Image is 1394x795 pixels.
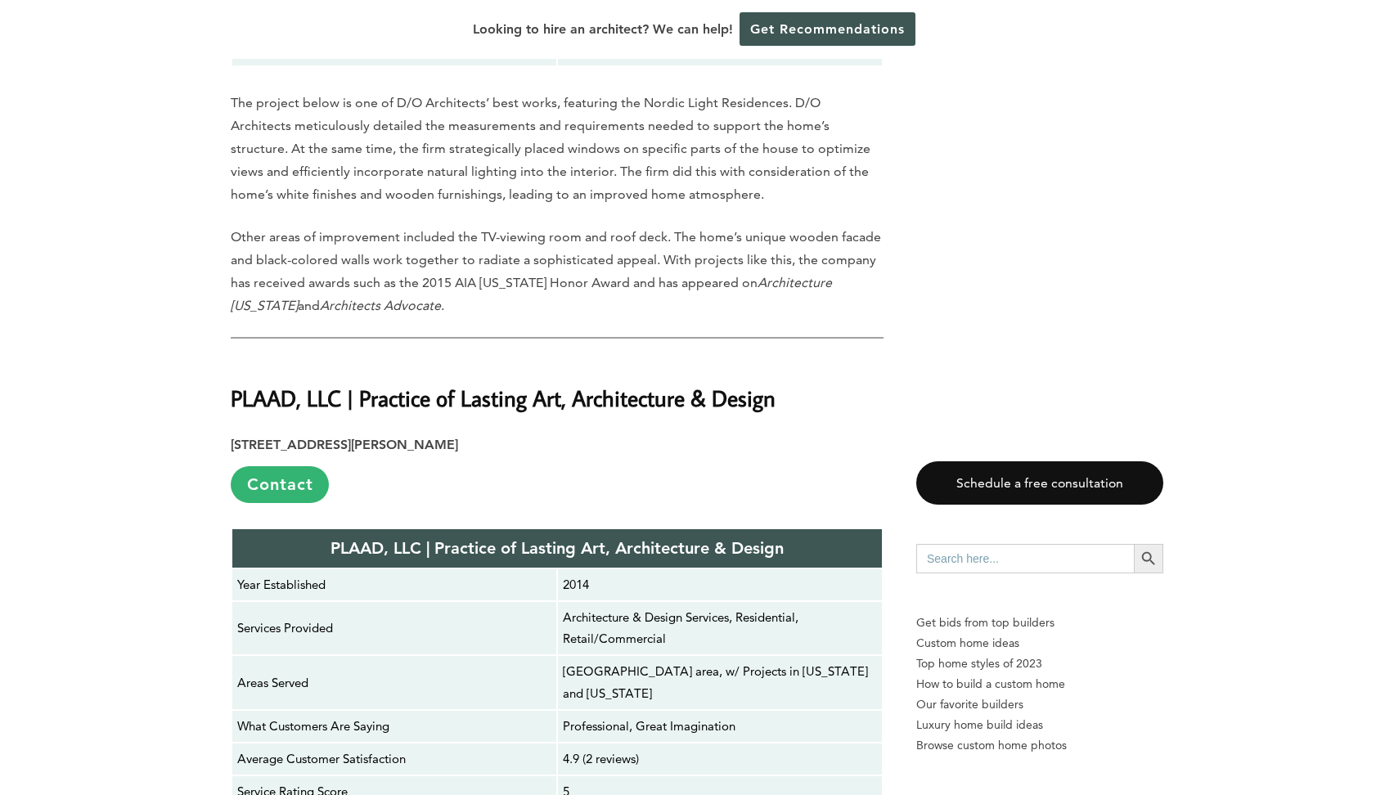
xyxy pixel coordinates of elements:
p: Other areas of improvement included the TV-viewing room and roof deck. The home’s unique wooden f... [231,226,884,317]
p: Architecture & Design Services, Residential, Retail/Commercial [563,607,877,650]
p: Professional, Great Imagination [563,716,877,737]
p: [GEOGRAPHIC_DATA] area, w/ Projects in [US_STATE] and [US_STATE] [563,661,877,704]
a: Luxury home build ideas [916,715,1163,735]
p: Services Provided [237,618,551,639]
input: Search here... [916,544,1134,573]
a: Our favorite builders [916,694,1163,715]
a: Browse custom home photos [916,735,1163,756]
p: 4.9 (2 reviews) [563,748,877,770]
p: What Customers Are Saying [237,716,551,737]
a: Get Recommendations [740,12,915,46]
p: 2014 [563,574,877,595]
p: The project below is one of D/O Architects’ best works, featuring the Nordic Light Residences. D/... [231,92,884,206]
p: Average Customer Satisfaction [237,748,551,770]
a: Custom home ideas [916,633,1163,654]
strong: PLAAD, LLC | Practice of Lasting Art, Architecture & Design [331,538,784,558]
a: Top home styles of 2023 [916,654,1163,674]
svg: Search [1140,550,1158,568]
strong: [STREET_ADDRESS][PERSON_NAME] [231,437,458,452]
a: Schedule a free consultation [916,461,1163,505]
a: Contact [231,466,329,503]
p: Areas Served [237,672,551,694]
em: Architects Advocate [320,298,441,313]
p: Get bids from top builders [916,613,1163,633]
a: How to build a custom home [916,674,1163,694]
strong: PLAAD, LLC | Practice of Lasting Art, Architecture & Design [231,384,776,412]
p: Year Established [237,574,551,595]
